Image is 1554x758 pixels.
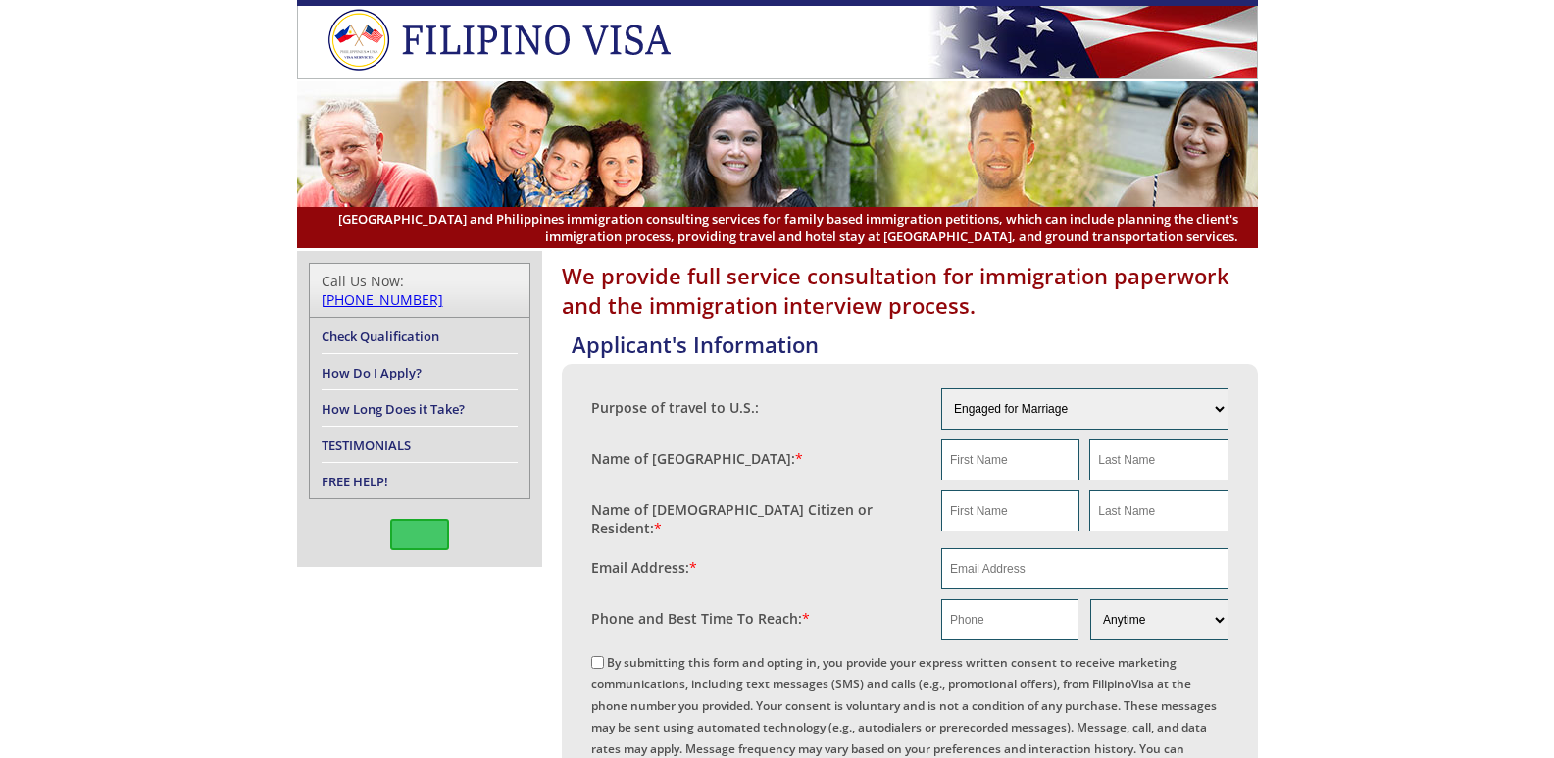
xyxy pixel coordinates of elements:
select: Phone and Best Reach Time are required. [1090,599,1228,640]
input: Phone [941,599,1078,640]
a: Check Qualification [322,328,439,345]
label: Email Address: [591,558,697,577]
div: Call Us Now: [322,272,518,309]
input: Email Address [941,548,1228,589]
span: [GEOGRAPHIC_DATA] and Philippines immigration consulting services for family based immigration pe... [317,210,1238,245]
input: Last Name [1089,439,1228,480]
a: TESTIMONIALS [322,436,411,454]
input: First Name [941,490,1079,531]
h4: Applicant's Information [572,329,1258,359]
a: How Do I Apply? [322,364,422,381]
label: Phone and Best Time To Reach: [591,609,810,628]
a: FREE HELP! [322,473,388,490]
h1: We provide full service consultation for immigration paperwork and the immigration interview proc... [562,261,1258,320]
a: How Long Does it Take? [322,400,465,418]
input: First Name [941,439,1079,480]
input: Last Name [1089,490,1228,531]
label: Name of [GEOGRAPHIC_DATA]: [591,449,803,468]
label: Name of [DEMOGRAPHIC_DATA] Citizen or Resident: [591,500,923,537]
label: Purpose of travel to U.S.: [591,398,759,417]
a: [PHONE_NUMBER] [322,290,443,309]
input: By submitting this form and opting in, you provide your express written consent to receive market... [591,656,604,669]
